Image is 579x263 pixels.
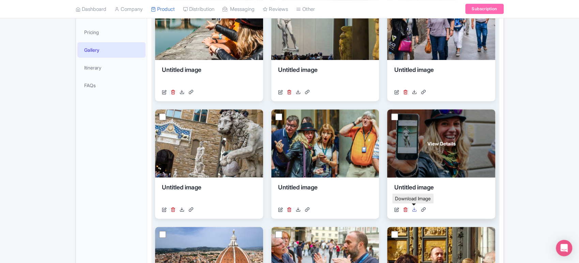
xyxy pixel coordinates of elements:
[427,140,455,147] span: View Details
[556,240,572,256] div: Open Intercom Messenger
[387,109,495,177] a: View Details
[77,42,146,58] a: Gallery
[278,183,372,203] div: Untitled image
[77,25,146,40] a: Pricing
[77,60,146,75] a: Itinerary
[392,194,433,203] div: Download Image
[162,183,256,203] div: Untitled image
[162,65,256,86] div: Untitled image
[278,65,372,86] div: Untitled image
[465,4,503,14] a: Subscription
[394,65,488,86] div: Untitled image
[77,78,146,93] a: FAQs
[394,183,488,203] div: Untitled image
